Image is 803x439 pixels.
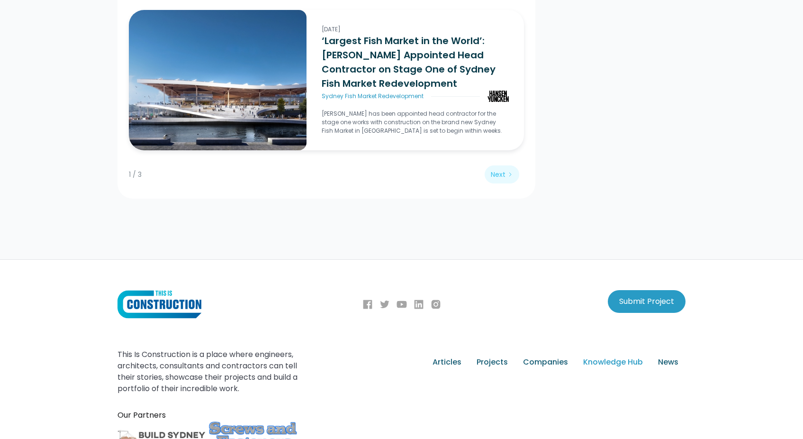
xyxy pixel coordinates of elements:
h3: ‘Largest Fish Market in the World’: [PERSON_NAME] Appointed Head Contractor on Stage One of Sydne... [322,34,509,91]
img: This Is Construction Logo [117,290,201,319]
a: Knowledge Hub [576,349,650,375]
div: List [129,165,524,183]
img: ‘Largest Fish Market in the World’: Hansen Yuncken Appointed Head Contractor on Stage One of Sydn... [487,91,508,102]
div: Knowledge Hub [583,357,643,368]
div: Submit Project [619,296,674,307]
p: [PERSON_NAME] has been appointed head contractor for the stage one works with construction on the... [322,110,509,135]
a: ‘Largest Fish Market in the World’: Hansen Yuncken Appointed Head Contractor on Stage One of Sydn... [129,10,524,150]
a: Next Page [485,165,519,183]
div: News [658,357,678,368]
a: Submit Project [608,290,686,313]
a: Companies [515,349,576,375]
div: Next [491,170,505,179]
div: [DATE] [322,25,509,34]
a: Projects [469,349,515,375]
div: Projects [477,357,508,368]
div: Companies [523,357,568,368]
div: Sydney Fish Market Redevelopment [322,92,424,101]
img: ‘Largest Fish Market in the World’: Hansen Yuncken Appointed Head Contractor on Stage One of Sydn... [129,10,307,150]
a: News [650,349,686,375]
div: Articles [433,357,461,368]
a: Articles [425,349,469,375]
div: Our Partners [117,410,299,421]
div: Page 1 of 3 [129,170,142,180]
div: This Is Construction is a place where engineers, architects, consultants and contractors can tell... [117,349,299,394]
